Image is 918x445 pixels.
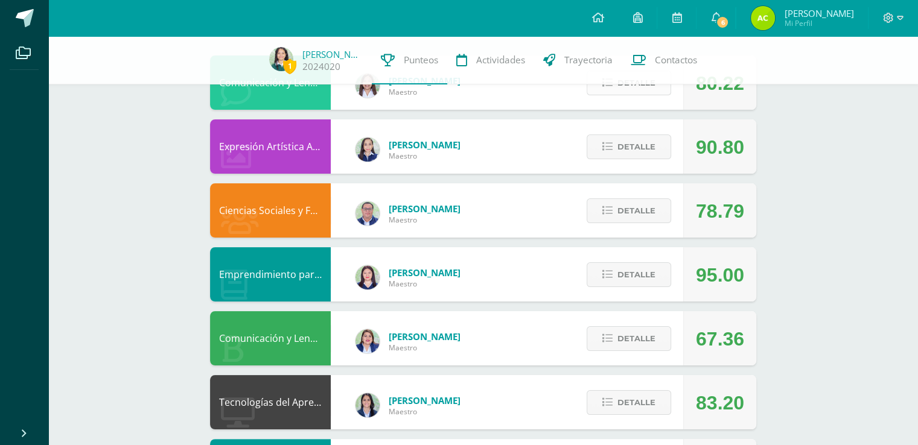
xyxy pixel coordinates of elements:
span: Punteos [404,54,438,66]
div: 95.00 [696,248,744,302]
span: 6 [716,16,729,29]
span: Actividades [476,54,525,66]
img: 97caf0f34450839a27c93473503a1ec1.png [355,329,380,353]
img: 7489ccb779e23ff9f2c3e89c21f82ed0.png [355,393,380,417]
span: Maestro [389,342,461,353]
div: Emprendimiento para la Productividad [210,247,331,301]
div: 83.20 [696,376,744,430]
a: Trayectoria [534,36,622,84]
span: [PERSON_NAME] [389,267,461,279]
a: Actividades [447,36,534,84]
span: [PERSON_NAME] [389,394,461,406]
button: Detalle [587,198,671,223]
button: Detalle [587,134,671,159]
span: Detalle [617,136,655,158]
img: acecb51a315cac2de2e3deefdb732c9f.png [355,74,380,98]
div: Ciencias Sociales y Formación Ciudadana [210,183,331,238]
button: Detalle [587,262,671,287]
span: [PERSON_NAME] [784,7,853,19]
a: [PERSON_NAME] [302,48,363,60]
div: 90.80 [696,120,744,174]
div: 67.36 [696,312,744,366]
span: Maestro [389,151,461,161]
span: Maestro [389,215,461,225]
span: [PERSON_NAME] [389,203,461,215]
span: Maestro [389,279,461,289]
a: Contactos [622,36,706,84]
span: Maestro [389,406,461,417]
span: [PERSON_NAME] [389,330,461,342]
span: Contactos [655,54,697,66]
span: 1 [283,58,296,74]
span: Detalle [617,264,655,286]
div: Expresión Artística ARTES PLÁSTICAS [210,119,331,174]
button: Detalle [587,326,671,351]
span: [PERSON_NAME] [389,139,461,151]
a: Punteos [372,36,447,84]
span: Trayectoria [564,54,613,66]
img: 7533830a65007a9ba9768a73d7963f82.png [269,47,293,71]
span: Maestro [389,87,461,97]
a: 2024020 [302,60,340,73]
img: a2981e156c5488ab61ea97d2bec4a841.png [751,6,775,30]
span: Detalle [617,391,655,414]
div: 78.79 [696,184,744,238]
button: Detalle [587,390,671,415]
span: Detalle [617,200,655,222]
span: Detalle [617,327,655,350]
img: c1c1b07ef08c5b34f56a5eb7b3c08b85.png [355,201,380,226]
div: Tecnologías del Aprendizaje y la Comunicación: Computación [210,375,331,429]
img: 360951c6672e02766e5b7d72674f168c.png [355,137,380,162]
span: Mi Perfil [784,18,853,28]
div: Comunicación y Lenguaje, Idioma Español [210,311,331,365]
img: a452c7054714546f759a1a740f2e8572.png [355,265,380,289]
